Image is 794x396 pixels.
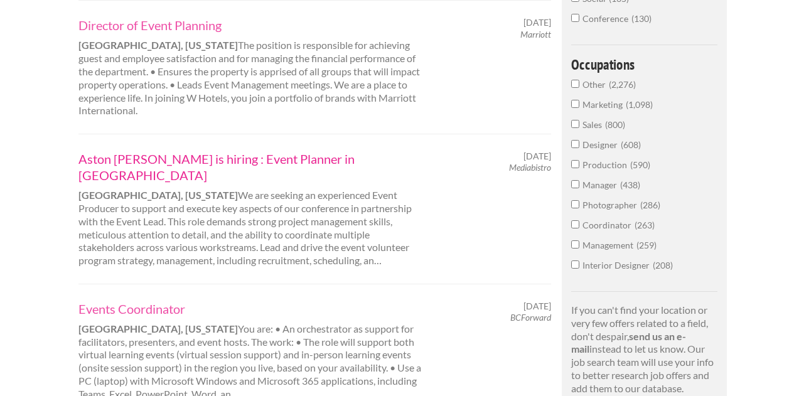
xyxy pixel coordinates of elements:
span: Management [582,240,636,250]
span: 208 [653,260,673,270]
span: [DATE] [523,301,551,312]
input: Photographer286 [571,200,579,208]
span: 259 [636,240,657,250]
span: 800 [605,119,625,130]
span: Marketing [582,99,626,110]
h4: Occupations [571,57,717,72]
em: BCForward [510,312,551,323]
span: 286 [640,200,660,210]
a: Aston [PERSON_NAME] is hiring : Event Planner in [GEOGRAPHIC_DATA] [78,151,427,183]
a: Events Coordinator [78,301,427,317]
a: Director of Event Planning [78,17,427,33]
strong: send us an e-mail [571,330,686,355]
input: Sales800 [571,120,579,128]
input: Designer608 [571,140,579,148]
span: Sales [582,119,605,130]
input: Marketing1,098 [571,100,579,108]
span: Production [582,159,630,170]
div: We are seeking an experienced Event Producer to support and execute key aspects of our conference... [68,151,439,267]
em: Marriott [520,29,551,40]
span: Manager [582,179,620,190]
span: 1,098 [626,99,653,110]
span: Coordinator [582,220,635,230]
input: Production590 [571,160,579,168]
span: 608 [621,139,641,150]
input: Conference130 [571,14,579,22]
span: 2,276 [609,79,636,90]
span: 438 [620,179,640,190]
span: 263 [635,220,655,230]
strong: [GEOGRAPHIC_DATA], [US_STATE] [78,323,238,334]
span: Photographer [582,200,640,210]
div: The position is responsible for achieving guest and employee satisfaction and for managing the fi... [68,17,439,117]
span: Interior Designer [582,260,653,270]
input: Manager438 [571,180,579,188]
input: Management259 [571,240,579,249]
strong: [GEOGRAPHIC_DATA], [US_STATE] [78,189,238,201]
span: Designer [582,139,621,150]
span: [DATE] [523,151,551,162]
input: Other2,276 [571,80,579,88]
span: Conference [582,13,631,24]
input: Coordinator263 [571,220,579,228]
span: Other [582,79,609,90]
span: 590 [630,159,650,170]
span: [DATE] [523,17,551,28]
span: 130 [631,13,652,24]
strong: [GEOGRAPHIC_DATA], [US_STATE] [78,39,238,51]
input: Interior Designer208 [571,260,579,269]
em: Mediabistro [509,162,551,173]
